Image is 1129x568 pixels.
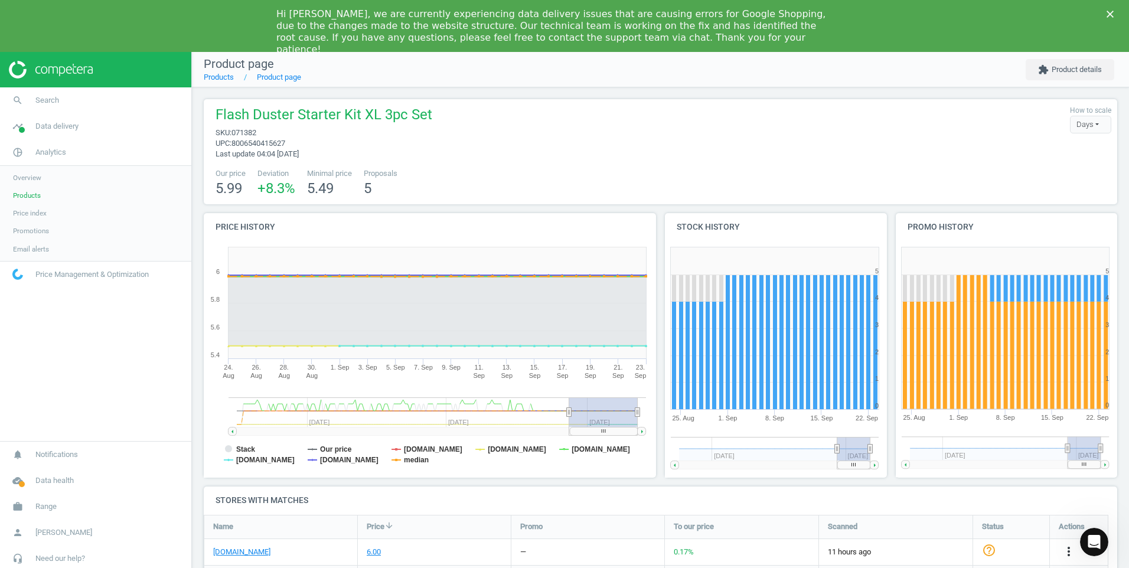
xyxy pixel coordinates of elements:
[1062,544,1076,560] button: more_vert
[257,180,295,197] span: +8.3 %
[35,95,59,106] span: Search
[384,521,394,530] i: arrow_downward
[1026,59,1114,80] button: extensionProduct details
[257,168,295,179] span: Deviation
[204,487,1117,514] h4: Stores with matches
[35,553,85,564] span: Need our help?
[828,521,857,532] span: Scanned
[475,364,484,371] tspan: 11.
[35,449,78,460] span: Notifications
[35,475,74,486] span: Data health
[665,213,887,241] h4: Stock history
[224,364,233,371] tspan: 24.
[213,547,270,557] a: [DOMAIN_NAME]
[308,364,316,371] tspan: 30.
[557,372,569,379] tspan: Sep
[1105,267,1109,275] text: 5
[236,456,295,464] tspan: [DOMAIN_NAME]
[672,414,694,422] tspan: 25. Aug
[6,495,29,518] i: work
[1105,402,1109,409] text: 0
[635,372,647,379] tspan: Sep
[1070,106,1111,116] label: How to scale
[257,73,301,81] a: Product page
[280,364,289,371] tspan: 28.
[35,147,66,158] span: Analytics
[473,372,485,379] tspan: Sep
[529,372,541,379] tspan: Sep
[875,267,879,275] text: 5
[520,521,543,532] span: Promo
[13,244,49,254] span: Email alerts
[236,445,255,453] tspan: Stack
[520,547,526,557] div: —
[811,414,833,422] tspan: 15. Sep
[1041,414,1063,422] tspan: 15. Sep
[216,139,231,148] span: upc :
[211,351,220,358] text: 5.4
[216,105,432,128] span: Flash Duster Starter Kit XL 3pc Set
[982,543,996,557] i: help_outline
[6,115,29,138] i: timeline
[307,168,352,179] span: Minimal price
[250,372,262,379] tspan: Aug
[6,521,29,544] i: person
[35,527,92,538] span: [PERSON_NAME]
[1038,64,1049,75] i: extension
[1062,544,1076,559] i: more_vert
[1070,116,1111,133] div: Days
[216,168,246,179] span: Our price
[6,141,29,164] i: pie_chart_outlined
[364,180,371,197] span: 5
[614,364,622,371] tspan: 21.
[35,269,149,280] span: Price Management & Optimization
[320,445,352,453] tspan: Our price
[996,414,1015,422] tspan: 8. Sep
[13,208,47,218] span: Price index
[12,269,23,280] img: wGWNvw8QSZomAAAAABJRU5ErkJggg==
[13,191,41,200] span: Products
[530,364,539,371] tspan: 15.
[358,364,377,371] tspan: 3. Sep
[404,456,429,464] tspan: median
[674,521,714,532] span: To our price
[231,128,256,137] span: 071382
[223,372,234,379] tspan: Aug
[278,372,290,379] tspan: Aug
[331,364,350,371] tspan: 1. Sep
[765,414,784,422] tspan: 8. Sep
[896,213,1118,241] h4: Promo history
[35,501,57,512] span: Range
[6,469,29,492] i: cloud_done
[35,121,79,132] span: Data delivery
[276,8,834,56] div: Hi [PERSON_NAME], we are currently experiencing data delivery issues that are causing errors for ...
[216,128,231,137] span: sku :
[875,348,879,355] text: 2
[586,364,595,371] tspan: 19.
[204,213,656,241] h4: Price history
[367,547,381,557] div: 6.00
[612,372,624,379] tspan: Sep
[1080,528,1108,556] iframe: Intercom live chat
[204,73,234,81] a: Products
[488,445,546,453] tspan: [DOMAIN_NAME]
[386,364,405,371] tspan: 5. Sep
[875,375,879,382] text: 1
[856,414,878,422] tspan: 22. Sep
[442,364,461,371] tspan: 9. Sep
[211,296,220,303] text: 5.8
[674,547,694,556] span: 0.17 %
[572,445,630,453] tspan: [DOMAIN_NAME]
[204,57,274,71] span: Product page
[585,372,596,379] tspan: Sep
[949,414,968,422] tspan: 1. Sep
[982,521,1004,532] span: Status
[252,364,260,371] tspan: 26.
[719,414,738,422] tspan: 1. Sep
[1105,321,1109,328] text: 3
[320,456,378,464] tspan: [DOMAIN_NAME]
[875,294,879,301] text: 4
[1059,521,1085,532] span: Actions
[216,180,242,197] span: 5.99
[1107,11,1118,18] div: Close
